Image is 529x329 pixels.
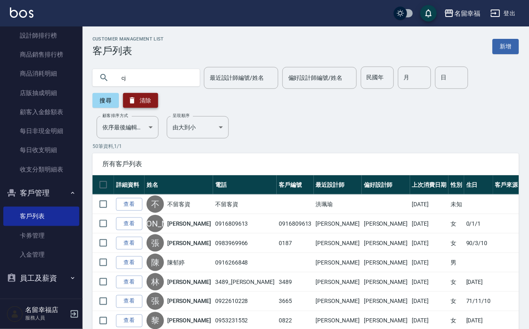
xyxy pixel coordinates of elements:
[277,234,314,253] td: 0187
[123,93,158,108] button: 清除
[410,195,449,214] td: [DATE]
[362,292,410,311] td: [PERSON_NAME]
[147,195,164,213] div: 不
[3,207,79,226] a: 客戶列表
[362,272,410,292] td: [PERSON_NAME]
[93,93,119,108] button: 搜尋
[116,295,142,308] a: 查看
[116,217,142,230] a: 查看
[464,292,493,311] td: 71/11/10
[3,226,79,245] a: 卡券管理
[464,234,493,253] td: 90/3/10
[213,272,277,292] td: 3489_[PERSON_NAME]
[147,234,164,252] div: 張
[3,26,79,45] a: 設計師排行榜
[314,272,362,292] td: [PERSON_NAME]
[277,214,314,234] td: 0916809613
[213,234,277,253] td: 0983969966
[147,215,164,232] div: [PERSON_NAME]
[454,8,481,19] div: 名留幸福
[3,245,79,264] a: 入金管理
[464,214,493,234] td: 0/1/1
[362,253,410,272] td: [PERSON_NAME]
[167,297,211,305] a: [PERSON_NAME]
[441,5,484,22] button: 名留幸福
[314,195,362,214] td: 洪珮瑜
[167,219,211,228] a: [PERSON_NAME]
[102,112,128,119] label: 顧客排序方式
[167,278,211,286] a: [PERSON_NAME]
[420,5,437,21] button: save
[464,175,493,195] th: 生日
[167,200,190,208] a: 不留客資
[464,272,493,292] td: [DATE]
[410,214,449,234] td: [DATE]
[448,292,464,311] td: 女
[167,317,211,325] a: [PERSON_NAME]
[3,103,79,122] a: 顧客入金餘額表
[116,198,142,211] a: 查看
[314,292,362,311] td: [PERSON_NAME]
[102,160,509,168] span: 所有客戶列表
[362,234,410,253] td: [PERSON_NAME]
[448,253,464,272] td: 男
[25,306,67,315] h5: 名留幸福店
[3,160,79,179] a: 收支分類明細表
[3,64,79,83] a: 商品消耗明細
[97,116,159,138] div: 依序最後編輯時間
[93,143,519,150] p: 50 筆資料, 1 / 1
[10,7,33,18] img: Logo
[213,253,277,272] td: 0916266848
[493,175,520,195] th: 客戶來源
[277,175,314,195] th: 客戶編號
[3,141,79,160] a: 每日收支明細
[173,112,190,119] label: 呈現順序
[3,267,79,289] button: 員工及薪資
[213,175,277,195] th: 電話
[116,67,193,89] input: 搜尋關鍵字
[147,273,164,291] div: 林
[410,272,449,292] td: [DATE]
[25,315,67,322] p: 服務人員
[410,175,449,195] th: 上次消費日期
[314,253,362,272] td: [PERSON_NAME]
[410,253,449,272] td: [DATE]
[116,276,142,288] a: 查看
[93,36,164,42] h2: Customer Management List
[314,234,362,253] td: [PERSON_NAME]
[277,272,314,292] td: 3489
[145,175,213,195] th: 姓名
[167,239,211,247] a: [PERSON_NAME]
[362,214,410,234] td: [PERSON_NAME]
[448,234,464,253] td: 女
[3,83,79,103] a: 店販抽成明細
[213,292,277,311] td: 0922610228
[410,234,449,253] td: [DATE]
[93,45,164,57] h3: 客戶列表
[167,258,185,267] a: 陳郁婷
[362,175,410,195] th: 偏好設計師
[147,254,164,271] div: 陳
[114,175,145,195] th: 詳細資料
[147,293,164,310] div: 張
[3,45,79,64] a: 商品銷售排行榜
[167,116,229,138] div: 由大到小
[3,122,79,141] a: 每日非現金明細
[410,292,449,311] td: [DATE]
[493,39,519,54] a: 新增
[116,237,142,250] a: 查看
[314,175,362,195] th: 最近設計師
[7,306,23,322] img: Person
[213,214,277,234] td: 0916809613
[277,292,314,311] td: 3665
[487,6,519,21] button: 登出
[448,175,464,195] th: 性別
[213,195,277,214] td: 不留客資
[3,182,79,204] button: 客戶管理
[116,315,142,327] a: 查看
[448,272,464,292] td: 女
[314,214,362,234] td: [PERSON_NAME]
[116,256,142,269] a: 查看
[448,195,464,214] td: 未知
[448,214,464,234] td: 女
